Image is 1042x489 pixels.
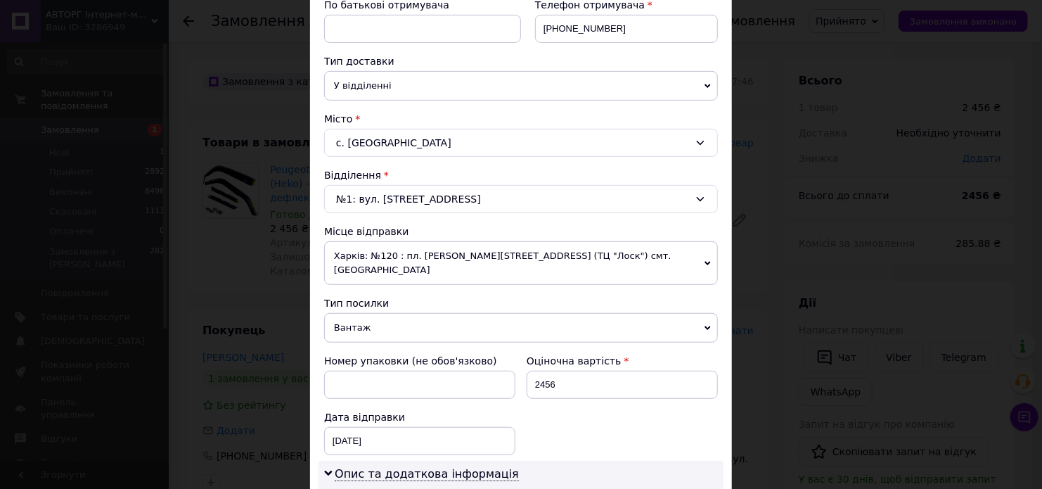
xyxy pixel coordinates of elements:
span: Вантаж [324,310,718,340]
span: Тип посилки [324,295,389,306]
span: У відділенні [324,68,718,98]
div: Оціночна вартість [527,351,718,365]
div: №1: вул. [STREET_ADDRESS] [324,182,718,210]
input: +380 [535,12,718,40]
span: Опис та додаткова інформація [335,464,519,478]
div: Дата відправки [324,407,515,421]
span: Місце відправки [324,223,409,234]
div: Номер упаковки (не обов'язково) [324,351,515,365]
span: Тип доставки [324,53,394,64]
div: Відділення [324,165,718,179]
div: с. [GEOGRAPHIC_DATA] [324,126,718,154]
span: Харків: №120 : пл. [PERSON_NAME][STREET_ADDRESS] (ТЦ "Лоск") смт. [GEOGRAPHIC_DATA] [324,239,718,282]
div: Місто [324,109,718,123]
